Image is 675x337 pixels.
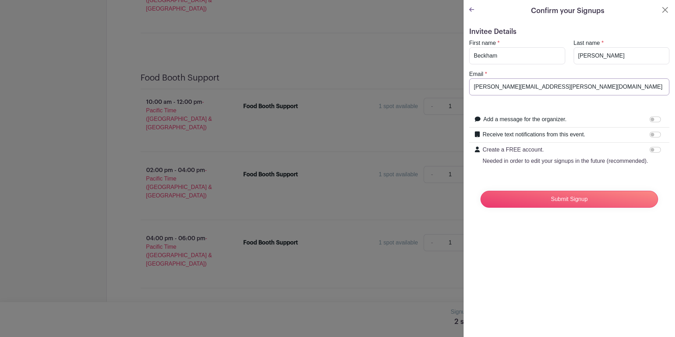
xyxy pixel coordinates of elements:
h5: Confirm your Signups [531,6,604,16]
label: First name [469,39,496,47]
label: Email [469,70,483,78]
input: Submit Signup [480,191,658,208]
h5: Invitee Details [469,28,669,36]
p: Needed in order to edit your signups in the future (recommended). [483,157,648,165]
label: Last name [574,39,600,47]
label: Add a message for the organizer. [483,115,567,124]
button: Close [661,6,669,14]
p: Create a FREE account. [483,146,648,154]
label: Receive text notifications from this event. [483,130,585,139]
